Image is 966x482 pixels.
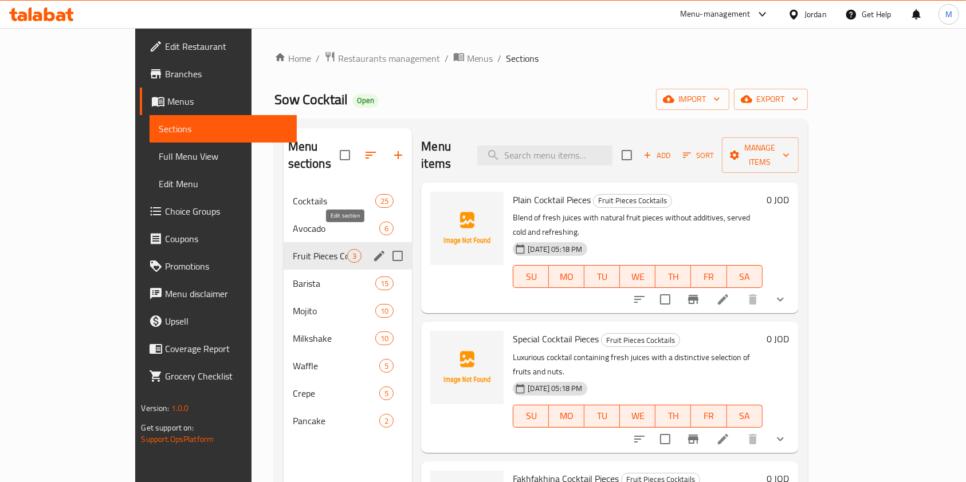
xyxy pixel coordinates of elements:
div: items [347,249,362,263]
button: SU [513,265,549,288]
img: Special Cocktail Pieces [430,331,504,404]
span: Sort items [676,147,722,164]
button: TU [584,405,620,428]
a: Choice Groups [140,197,297,225]
a: Edit menu item [716,432,730,446]
div: Cocktails [293,194,375,208]
span: Waffle [293,359,380,373]
li: / [445,52,449,65]
button: FR [691,265,727,288]
nav: Menu sections [284,183,413,439]
div: Fruit Pieces Cocktails [601,333,680,347]
span: Plain Cocktail Pieces [513,191,591,208]
span: Sections [159,122,288,136]
span: Sow Cocktail [274,86,348,112]
span: Get support on: [141,420,194,435]
span: Coverage Report [165,342,288,355]
div: Avocado [293,222,380,235]
h2: Menu items [421,138,463,172]
div: Jordan [804,8,827,21]
a: Menus [140,88,297,115]
span: Version: [141,401,169,416]
a: Branches [140,60,297,88]
span: Full Menu View [159,149,288,163]
a: Support.OpsPlatform [141,432,214,447]
span: SA [732,408,758,424]
span: FR [696,268,722,285]
nav: breadcrumb [274,51,808,66]
span: TH [660,268,686,285]
a: Promotions [140,252,297,280]
button: sort-choices [626,425,653,453]
button: import [656,89,729,110]
button: MO [549,405,584,428]
span: Mojito [293,304,375,318]
span: 3 [348,251,361,262]
span: WE [625,408,651,424]
button: TH [655,265,691,288]
span: 6 [380,223,393,234]
div: Open [352,94,379,108]
span: Barista [293,276,375,290]
span: Milkshake [293,331,375,345]
span: MO [553,268,580,285]
span: Select to update [653,287,677,311]
span: import [665,92,720,106]
span: FR [696,408,722,424]
span: Select to update [653,427,677,451]
span: Select all sections [333,143,357,167]
button: TU [584,265,620,288]
div: items [379,359,394,373]
span: MO [553,408,580,424]
div: Crepe [293,386,380,400]
button: Branch-specific-item [680,425,707,453]
button: SA [727,405,763,428]
button: delete [739,425,767,453]
div: Barista15 [284,270,413,297]
span: Edit Restaurant [165,39,288,53]
a: Grocery Checklist [140,362,297,390]
span: TU [589,268,615,285]
button: WE [620,265,655,288]
div: items [379,414,394,428]
span: SU [518,268,544,285]
div: Cocktails25 [284,187,413,215]
img: Plain Cocktail Pieces [430,192,504,265]
div: Milkshake10 [284,325,413,352]
li: / [316,52,320,65]
svg: Show Choices [773,432,787,446]
span: 15 [376,278,393,289]
span: Restaurants management [338,52,440,65]
span: Fruit Pieces Cocktails [293,249,348,263]
span: Sort sections [357,141,384,169]
div: items [375,194,394,208]
a: Menus [453,51,493,66]
button: SU [513,405,549,428]
span: Fruit Pieces Cocktails [594,194,672,207]
span: Menu disclaimer [165,287,288,301]
div: Mojito10 [284,297,413,325]
button: Sort [680,147,717,164]
span: Grocery Checklist [165,369,288,383]
div: Pancake2 [284,407,413,434]
li: / [498,52,502,65]
span: SA [732,268,758,285]
h6: 0 JOD [767,331,790,347]
button: Branch-specific-item [680,286,707,313]
div: items [375,304,394,318]
span: 5 [380,361,393,372]
span: 10 [376,333,393,344]
span: Sections [506,52,539,65]
span: M [945,8,952,21]
span: Coupons [165,232,288,246]
div: Avocado6 [284,215,413,242]
span: export [743,92,799,106]
a: Sections [150,115,297,143]
a: Upsell [140,307,297,335]
a: Edit Menu [150,170,297,197]
button: export [734,89,808,110]
span: Add [642,149,673,162]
